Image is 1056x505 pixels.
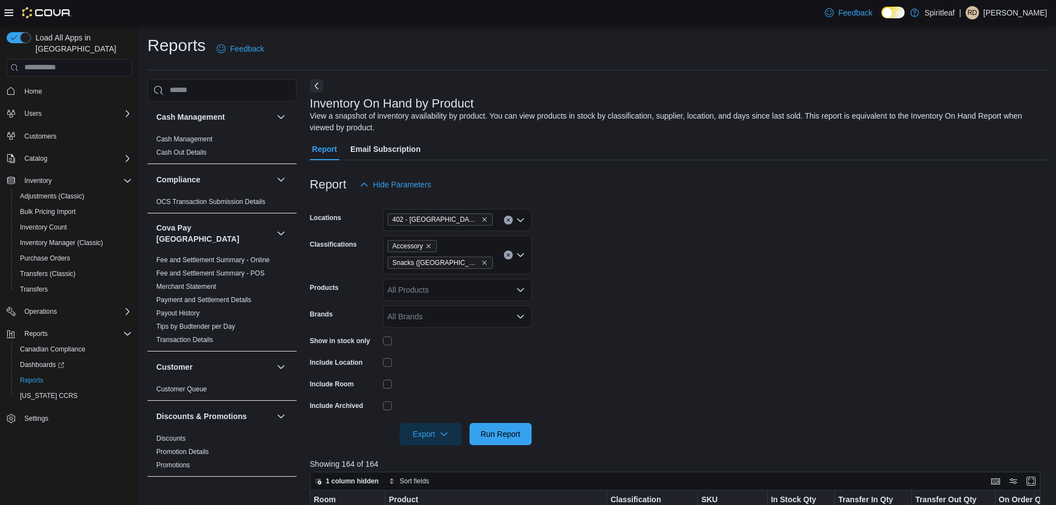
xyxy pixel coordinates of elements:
a: Canadian Compliance [16,343,90,356]
a: OCS Transaction Submission Details [156,198,266,206]
a: Transfers (Classic) [16,267,80,280]
a: Customer Queue [156,385,207,393]
span: Tips by Budtender per Day [156,322,235,331]
span: Catalog [24,154,47,163]
button: Run Report [470,423,532,445]
div: Product [389,494,594,505]
span: Catalog [20,152,132,165]
p: | [959,6,961,19]
a: Cash Out Details [156,149,207,156]
button: Reports [11,373,136,388]
span: Home [24,87,42,96]
span: Feedback [230,43,264,54]
span: Snacks ([GEOGRAPHIC_DATA]) [392,257,479,268]
button: Display options [1007,475,1020,488]
button: Purchase Orders [11,251,136,266]
div: Classification [610,494,685,505]
span: Promotions [156,461,190,470]
span: Home [20,84,132,98]
button: Catalog [2,151,136,166]
div: SKU [701,494,755,505]
span: Dark Mode [881,18,882,19]
button: 1 column hidden [310,475,383,488]
span: Settings [24,414,48,423]
label: Include Location [310,358,363,367]
span: OCS Transaction Submission Details [156,197,266,206]
span: Reports [24,329,48,338]
span: 402 - [GEOGRAPHIC_DATA] ([GEOGRAPHIC_DATA]) [392,214,479,225]
span: 402 - Polo Park (Winnipeg) [387,213,493,226]
span: Canadian Compliance [20,345,85,354]
span: 1 column hidden [326,477,379,486]
button: Operations [20,305,62,318]
a: Home [20,85,47,98]
a: Payment and Settlement Details [156,296,251,304]
button: Inventory [20,174,56,187]
span: Washington CCRS [16,389,132,402]
span: Customers [24,132,57,141]
span: Cash Management [156,135,212,144]
span: Hide Parameters [373,179,431,190]
button: Reports [20,327,52,340]
button: Cash Management [274,110,288,124]
button: Open list of options [516,251,525,259]
a: Tips by Budtender per Day [156,323,235,330]
button: Inventory [2,173,136,188]
span: Users [20,107,132,120]
span: Adjustments (Classic) [20,192,84,201]
span: Operations [20,305,132,318]
button: Inventory Manager (Classic) [11,235,136,251]
span: RD [967,6,977,19]
span: Inventory Count [16,221,132,234]
span: Transfers [16,283,132,296]
span: Inventory Count [20,223,67,232]
label: Show in stock only [310,336,370,345]
input: Dark Mode [881,7,905,18]
button: Cova Pay [GEOGRAPHIC_DATA] [274,227,288,240]
div: On Order Qty [998,494,1054,505]
span: Feedback [838,7,872,18]
span: Inventory Manager (Classic) [16,236,132,249]
h3: Customer [156,361,192,373]
span: Sort fields [400,477,429,486]
div: Transfer Out Qty [915,494,982,505]
a: Feedback [212,38,268,60]
div: Transfer In Qty [838,494,899,505]
div: Cash Management [147,132,297,164]
button: Open list of options [516,312,525,321]
button: Users [2,106,136,121]
button: Customer [274,360,288,374]
span: [US_STATE] CCRS [20,391,78,400]
a: Dashboards [16,358,69,371]
button: Inventory Count [11,220,136,235]
p: Spiritleaf [925,6,955,19]
span: Snacks (Manitoba) [387,257,493,269]
button: Adjustments (Classic) [11,188,136,204]
button: Open list of options [516,216,525,225]
button: Settings [2,410,136,426]
button: Enter fullscreen [1024,475,1038,488]
span: Cash Out Details [156,148,207,157]
div: Ravi D [966,6,979,19]
button: Export [400,423,462,445]
div: View a snapshot of inventory availability by product. You can view products in stock by classific... [310,110,1043,134]
span: Bulk Pricing Import [20,207,76,216]
a: [US_STATE] CCRS [16,389,82,402]
span: Inventory [20,174,132,187]
span: Dashboards [20,360,64,369]
button: Keyboard shortcuts [989,475,1002,488]
span: Promotion Details [156,447,209,456]
span: Run Report [481,429,521,440]
button: Canadian Compliance [11,341,136,357]
button: Customer [156,361,272,373]
button: Remove 402 - Polo Park (Winnipeg) from selection in this group [481,216,488,223]
a: Promotions [156,461,190,469]
span: Transfers (Classic) [16,267,132,280]
label: Brands [310,310,333,319]
button: Compliance [156,174,272,185]
a: Reports [16,374,48,387]
a: Cash Management [156,135,212,143]
span: Dashboards [16,358,132,371]
img: Cova [22,7,72,18]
